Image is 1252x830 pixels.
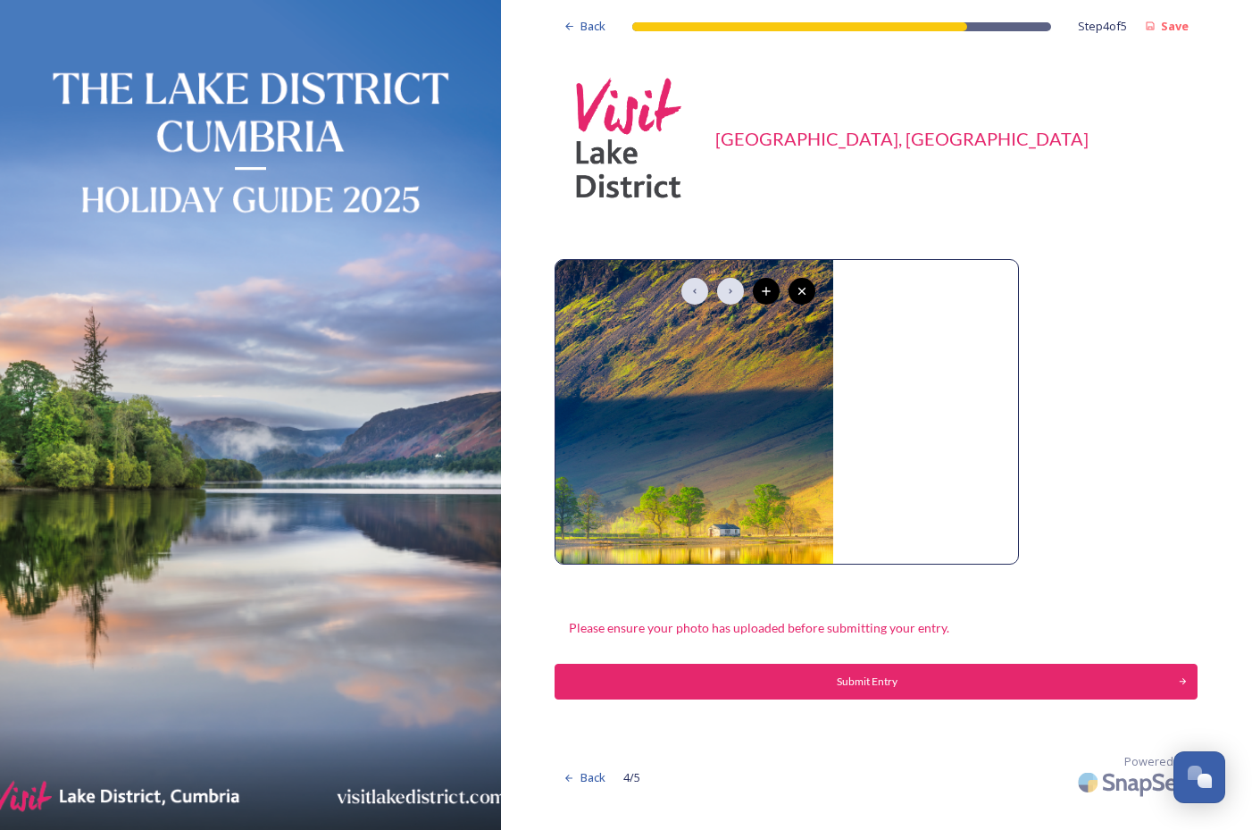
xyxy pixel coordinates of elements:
span: 4 / 5 [623,769,640,786]
span: Step 4 of 5 [1078,18,1127,35]
button: Open Chat [1173,751,1225,803]
img: Buttermere%20Andy%20Simpson.jpg [555,260,833,564]
div: Please ensure your photo has uploaded before submitting your entry. [555,609,964,646]
div: [GEOGRAPHIC_DATA], [GEOGRAPHIC_DATA] [715,125,1089,152]
strong: Save [1161,18,1189,34]
button: Continue [555,664,1198,700]
div: Submit Entry [564,674,1168,690]
img: Square-VLD-Logo-Pink-Grey.png [563,71,697,205]
img: SnapSea Logo [1073,761,1198,803]
span: Back [580,769,605,786]
span: Powered by [1124,753,1189,770]
span: Back [580,18,605,35]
